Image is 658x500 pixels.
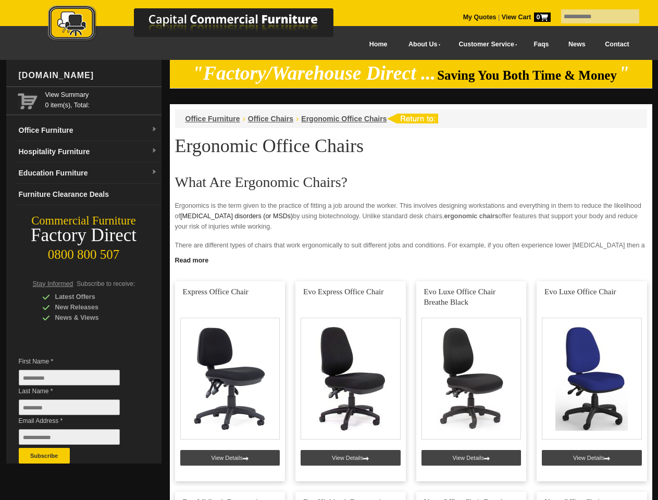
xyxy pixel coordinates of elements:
li: › [296,114,299,124]
a: Office Chairs [248,115,293,123]
div: News & Views [42,312,141,323]
img: dropdown [151,169,157,176]
div: Latest Offers [42,292,141,302]
a: View Summary [45,90,157,100]
span: Stay Informed [33,280,73,287]
div: 0800 800 507 [6,242,162,262]
h1: Ergonomic Office Chairs [175,136,647,156]
p: Ergonomics is the term given to the practice of fitting a job around the worker. This involves de... [175,201,647,232]
a: News [558,33,595,56]
em: "Factory/Warehouse Direct ... [192,63,436,84]
a: About Us [397,33,447,56]
img: Capital Commercial Furniture Logo [19,5,384,43]
li: › [243,114,245,124]
a: Education Furnituredropdown [15,162,162,184]
a: Office Furnituredropdown [15,120,162,141]
span: Email Address * [19,416,135,426]
div: New Releases [42,302,141,312]
a: View Cart0 [500,14,550,21]
a: My Quotes [463,14,496,21]
p: There are different types of chairs that work ergonomically to suit different jobs and conditions... [175,240,647,261]
a: [MEDICAL_DATA] disorders (or MSDs) [180,213,293,220]
button: Subscribe [19,448,70,464]
div: Factory Direct [6,228,162,243]
a: Office Furniture [185,115,240,123]
span: 0 item(s), Total: [45,90,157,109]
span: Saving You Both Time & Money [437,68,617,82]
a: Ergonomic Office Chairs [301,115,387,123]
div: [DOMAIN_NAME] [15,60,162,91]
input: Email Address * [19,429,120,445]
a: Hospitality Furnituredropdown [15,141,162,162]
span: First Name * [19,356,135,367]
strong: View Cart [502,14,551,21]
span: 0 [534,12,551,22]
a: Faqs [524,33,559,56]
div: Commercial Furniture [6,214,162,228]
span: Last Name * [19,386,135,396]
input: First Name * [19,370,120,385]
a: Furniture Clearance Deals [15,184,162,205]
a: Click to read more [170,253,652,266]
img: dropdown [151,127,157,133]
strong: ergonomic chairs [444,213,498,220]
span: Subscribe to receive: [77,280,135,287]
img: dropdown [151,148,157,154]
a: Capital Commercial Furniture Logo [19,5,384,46]
a: Contact [595,33,639,56]
a: Customer Service [447,33,524,56]
em: " [618,63,629,84]
img: return to [387,114,438,123]
input: Last Name * [19,399,120,415]
h2: What Are Ergonomic Chairs? [175,174,647,190]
